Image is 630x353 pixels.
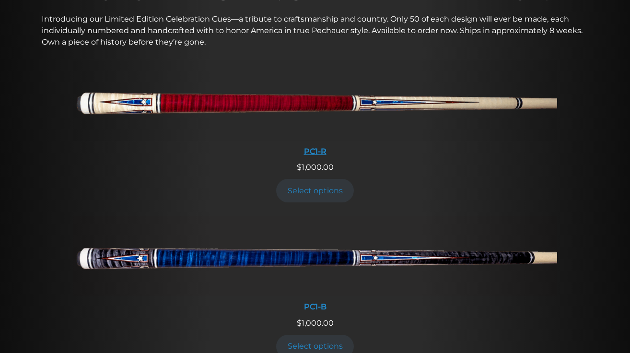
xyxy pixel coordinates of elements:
div: PC1-R [73,147,557,156]
span: 1,000.00 [297,163,334,172]
span: 1,000.00 [297,318,334,328]
a: PC1-R PC1-R [73,60,557,162]
span: $ [297,163,302,172]
span: $ [297,318,302,328]
p: Introducing our Limited Edition Celebration Cues—a tribute to craftsmanship and country. Only 50 ... [42,13,588,48]
img: PC1-B [73,216,557,296]
a: Add to cart: “PC1-R” [276,179,354,202]
a: PC1-B PC1-B [73,216,557,317]
img: PC1-R [73,60,557,141]
div: PC1-B [73,302,557,311]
